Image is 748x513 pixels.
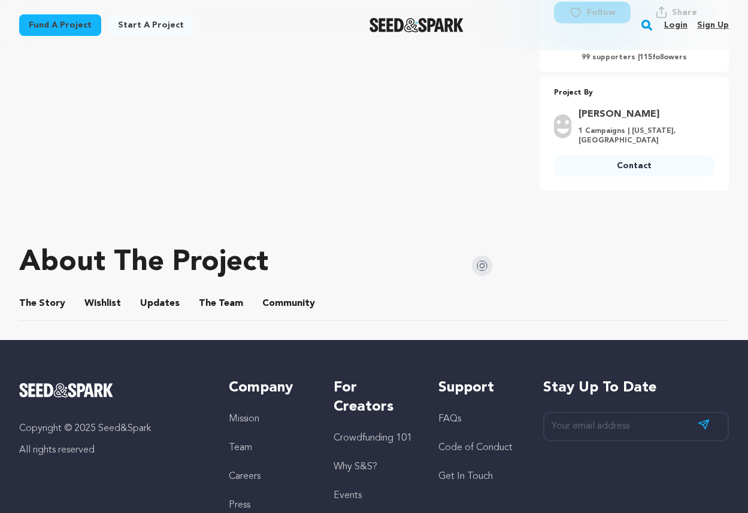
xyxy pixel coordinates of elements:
span: Community [262,296,315,311]
span: Updates [140,296,180,311]
p: 1 Campaigns | [US_STATE], [GEOGRAPHIC_DATA] [579,126,707,145]
img: Seed&Spark Logo Dark Mode [370,18,464,32]
h5: Support [438,378,519,397]
span: Wishlist [84,296,121,311]
img: Seed&Spark Logo [19,383,113,397]
h1: About The Project [19,248,268,277]
span: Team [199,296,243,311]
a: Crowdfunding 101 [334,433,412,443]
a: Careers [229,472,261,481]
a: Team [229,443,252,453]
h5: Stay up to date [543,378,729,397]
p: 99 supporters | followers [554,53,714,62]
a: Seed&Spark Homepage [19,383,205,397]
a: Press [229,500,250,510]
p: Copyright © 2025 Seed&Spark [19,421,205,436]
a: Events [334,491,362,500]
h5: Company [229,378,310,397]
a: Login [664,16,688,35]
a: Contact [554,155,714,177]
a: FAQs [438,414,461,424]
a: Why S&S? [334,462,377,472]
p: All rights reserved [19,443,205,457]
img: user.png [554,114,571,138]
span: 115 [640,54,652,61]
span: Story [19,296,65,311]
a: Get In Touch [438,472,493,481]
a: Code of Conduct [438,443,513,453]
span: The [199,296,216,311]
a: Seed&Spark Homepage [370,18,464,32]
p: Project By [554,86,714,100]
a: Fund a project [19,14,101,36]
input: Your email address [543,412,729,441]
a: Goto Anna O'Donnell profile [579,107,707,122]
span: The [19,296,37,311]
a: Start a project [108,14,193,36]
a: Sign up [697,16,729,35]
a: Mission [229,414,259,424]
img: Seed&Spark Instagram Icon [472,256,492,276]
h5: For Creators [334,378,414,417]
